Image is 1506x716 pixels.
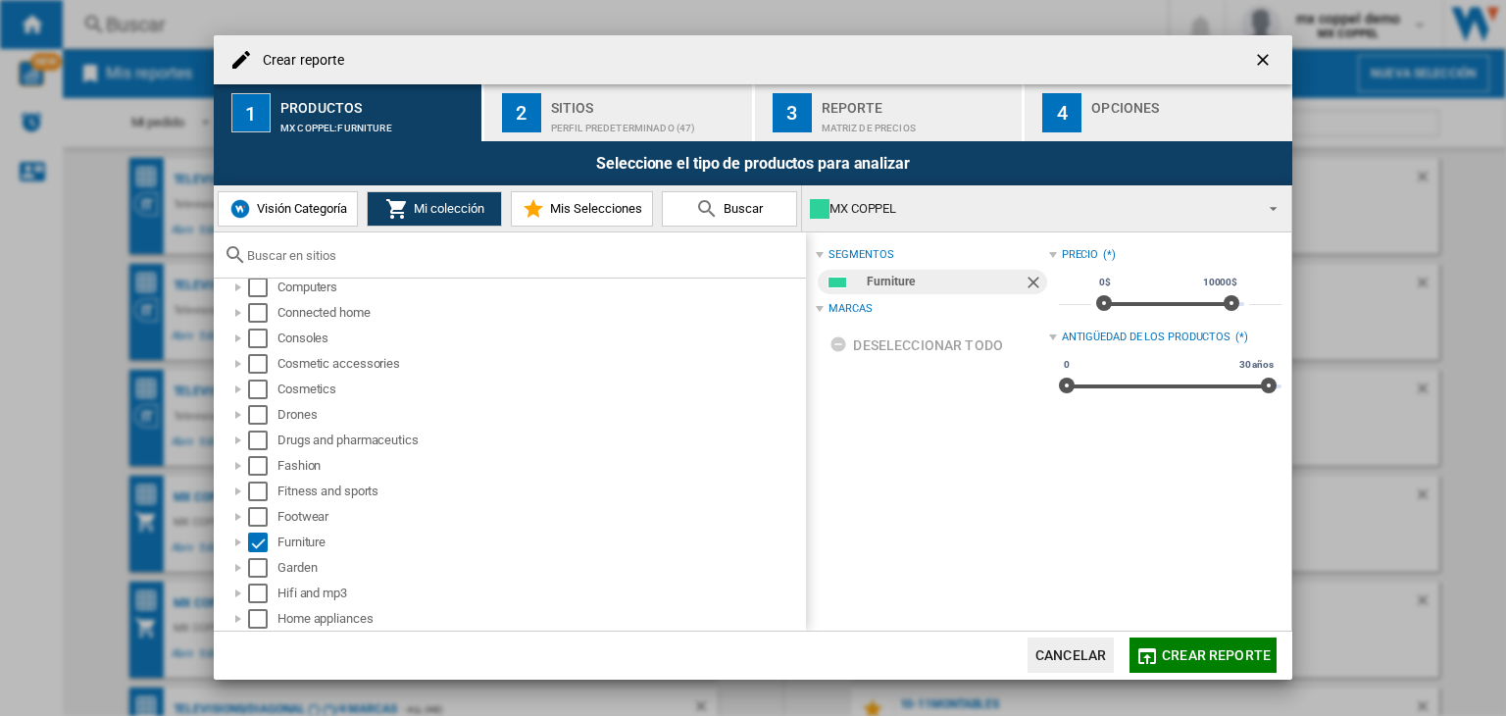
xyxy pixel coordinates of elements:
div: MX COPPEL [810,195,1252,223]
div: Perfil predeterminado (47) [551,113,744,133]
div: Footwear [277,507,803,527]
md-checkbox: Select [248,380,277,399]
button: Crear reporte [1129,638,1277,673]
div: Consoles [277,329,803,348]
div: MX COPPEL:Furniture [280,113,474,133]
md-checkbox: Select [248,431,277,450]
md-checkbox: Select [248,456,277,476]
input: Buscar en sitios [247,248,796,263]
button: Cancelar [1028,638,1114,673]
span: 30 años [1236,357,1277,373]
img: wiser-icon-blue.png [228,197,252,221]
md-checkbox: Select [248,329,277,348]
div: Drones [277,405,803,425]
div: Cosmetic accessories [277,354,803,374]
button: 3 Reporte Matriz de precios [755,84,1025,141]
div: Computers [277,278,803,297]
div: Precio [1062,247,1098,263]
ng-md-icon: Quitar [1024,273,1047,296]
div: Marcas [828,301,872,317]
md-checkbox: Select [248,278,277,297]
div: Opciones [1091,92,1284,113]
md-checkbox: Select [248,482,277,501]
div: Fashion [277,456,803,476]
span: Mi colección [409,201,484,216]
div: Reporte [822,92,1015,113]
md-checkbox: Select [248,533,277,552]
div: Garden [277,558,803,578]
span: Visión Categoría [252,201,347,216]
div: Cosmetics [277,380,803,399]
div: Furniture [277,533,803,552]
span: 0$ [1096,275,1114,290]
span: Crear reporte [1162,647,1271,663]
div: 4 [1042,93,1081,132]
span: 10000$ [1200,275,1240,290]
button: getI18NText('BUTTONS.CLOSE_DIALOG') [1245,40,1284,79]
md-checkbox: Select [248,507,277,527]
button: Buscar [662,191,797,227]
span: Mis Selecciones [545,201,642,216]
md-checkbox: Select [248,303,277,323]
md-checkbox: Select [248,584,277,603]
div: Furniture [867,270,1023,294]
div: segmentos [828,247,893,263]
button: Mis Selecciones [511,191,653,227]
button: Deseleccionar todo [824,328,1009,363]
div: 1 [231,93,271,132]
div: Seleccione el tipo de productos para analizar [214,141,1292,185]
md-checkbox: Select [248,354,277,374]
ng-md-icon: getI18NText('BUTTONS.CLOSE_DIALOG') [1253,50,1277,74]
button: 4 Opciones [1025,84,1292,141]
div: Sitios [551,92,744,113]
span: Buscar [719,201,763,216]
div: Antigüedad de los productos [1062,330,1230,345]
button: 1 Productos MX COPPEL:Furniture [214,84,483,141]
div: Drugs and pharmaceutics [277,431,803,450]
button: Mi colección [367,191,502,227]
div: Connected home [277,303,803,323]
div: Matriz de precios [822,113,1015,133]
md-checkbox: Select [248,609,277,629]
button: 2 Sitios Perfil predeterminado (47) [484,84,754,141]
div: Hifi and mp3 [277,584,803,603]
div: 2 [502,93,541,132]
div: 3 [773,93,812,132]
div: Productos [280,92,474,113]
span: 0 [1061,357,1073,373]
md-checkbox: Select [248,558,277,578]
div: Fitness and sports [277,482,803,501]
div: Home appliances [277,609,803,629]
div: Deseleccionar todo [829,328,1003,363]
md-checkbox: Select [248,405,277,425]
h4: Crear reporte [253,51,344,71]
button: Visión Categoría [218,191,358,227]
